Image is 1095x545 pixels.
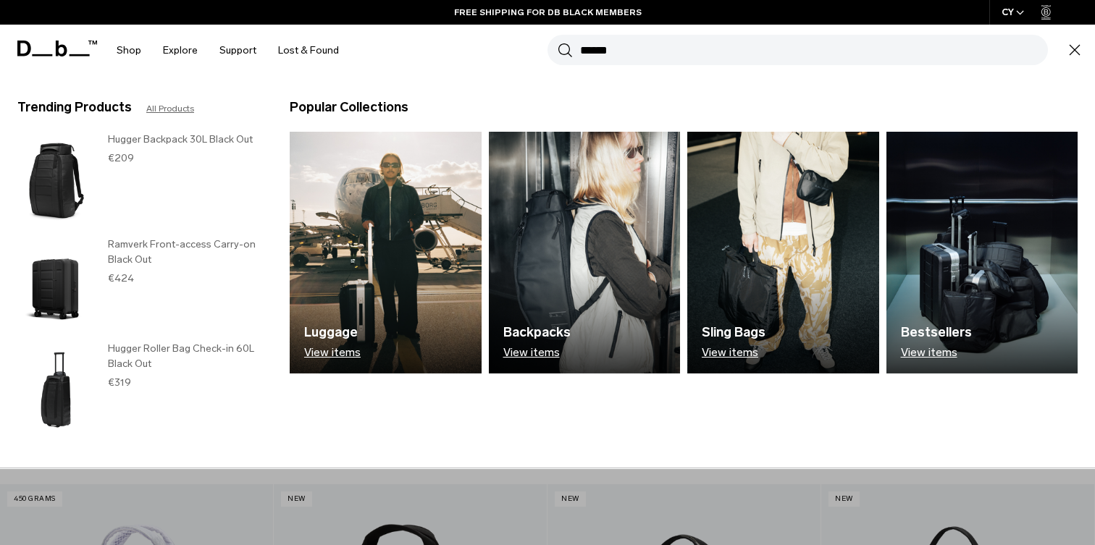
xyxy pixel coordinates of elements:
a: Ramverk Front-access Carry-on Black Out Ramverk Front-access Carry-on Black Out €424 [17,237,261,334]
span: €319 [108,376,131,389]
a: Support [219,25,256,76]
span: €209 [108,152,134,164]
a: Explore [163,25,198,76]
span: €424 [108,272,134,284]
img: Hugger Backpack 30L Black Out [17,132,93,229]
img: Hugger Roller Bag Check-in 60L Black Out [17,341,93,439]
h3: Luggage [304,323,361,342]
h3: Popular Collections [290,98,408,117]
a: Db Luggage View items [290,132,482,373]
img: Db [290,132,482,373]
h3: Bestsellers [901,323,972,342]
a: Db Sling Bags View items [687,132,879,373]
img: Db [687,132,879,373]
h3: Hugger Backpack 30L Black Out [108,132,261,147]
p: View items [702,346,765,359]
a: Hugger Backpack 30L Black Out Hugger Backpack 30L Black Out €209 [17,132,261,229]
a: Hugger Roller Bag Check-in 60L Black Out Hugger Roller Bag Check-in 60L Black Out €319 [17,341,261,439]
p: View items [901,346,972,359]
h3: Trending Products [17,98,132,117]
h3: Ramverk Front-access Carry-on Black Out [108,237,261,267]
img: Ramverk Front-access Carry-on Black Out [17,237,93,334]
h3: Sling Bags [702,323,765,342]
img: Db [886,132,1078,373]
p: View items [503,346,571,359]
a: Lost & Found [278,25,339,76]
h3: Hugger Roller Bag Check-in 60L Black Out [108,341,261,371]
a: All Products [146,102,194,115]
nav: Main Navigation [106,25,350,76]
h3: Backpacks [503,323,571,342]
a: FREE SHIPPING FOR DB BLACK MEMBERS [454,6,642,19]
p: View items [304,346,361,359]
a: Db Backpacks View items [489,132,681,373]
img: Db [489,132,681,373]
a: Shop [117,25,141,76]
a: Db Bestsellers View items [886,132,1078,373]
